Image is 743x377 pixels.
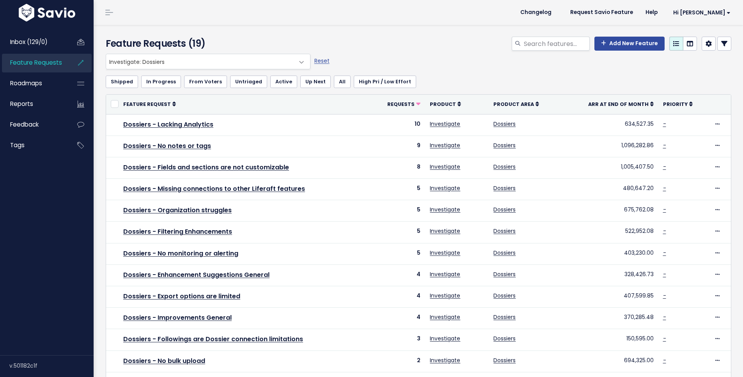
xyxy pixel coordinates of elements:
h4: Feature Requests (19) [106,37,307,51]
a: - [663,270,666,278]
td: 1,005,407.50 [560,157,658,178]
td: 634,527.35 [560,114,658,136]
a: Dossiers - Organization struggles [123,206,232,215]
a: Investigate [430,184,460,192]
a: Product [430,100,461,108]
td: 150,595.00 [560,329,658,351]
a: - [663,206,666,213]
span: Investigate: Dossiers [106,54,310,69]
a: Roadmaps [2,74,65,92]
td: 1,096,282.86 [560,136,658,157]
a: Dossiers - Enhancement Suggestions General [123,270,270,279]
td: 5 [370,179,425,200]
img: logo-white.9d6f32f41409.svg [17,4,77,21]
a: - [663,249,666,257]
a: Dossiers - No monitoring or alerting [123,249,238,258]
span: Hi [PERSON_NAME] [673,10,731,16]
a: - [663,120,666,128]
a: Dossiers [493,206,516,213]
span: Investigate: Dossiers [106,54,294,69]
a: Dossiers [493,313,516,321]
a: ARR at End of Month [588,100,654,108]
a: Up Next [300,76,331,88]
a: - [663,141,666,149]
a: Shipped [106,76,138,88]
span: Feature Requests [10,58,62,67]
a: Dossiers - Fields and sections are not customizable [123,163,289,172]
a: Feature Request [123,100,176,108]
span: Product Area [493,101,534,107]
a: Dossiers [493,141,516,149]
a: All [334,76,351,88]
td: 2 [370,351,425,372]
a: Help [639,7,664,18]
a: - [663,227,666,235]
a: Dossiers - No notes or tags [123,141,211,150]
td: 370,285.48 [560,308,658,329]
span: Requests [387,101,415,107]
a: Untriaged [230,76,267,88]
span: Priority [663,101,688,107]
a: - [663,292,666,299]
a: Active [270,76,297,88]
a: Hi [PERSON_NAME] [664,7,737,19]
a: Inbox (129/0) [2,33,65,51]
td: 407,599.85 [560,286,658,308]
span: Roadmaps [10,79,42,87]
a: Investigate [430,356,460,364]
a: - [663,313,666,321]
a: Feature Requests [2,54,65,72]
a: Investigate [430,227,460,235]
a: Dossiers - Improvements General [123,313,232,322]
span: Tags [10,141,25,149]
ul: Filter feature requests [106,76,731,88]
a: - [663,163,666,171]
span: Feedback [10,120,39,129]
td: 3 [370,329,425,351]
a: Requests [387,100,420,108]
a: Dossiers - Export options are limited [123,292,240,301]
input: Search features... [523,37,590,51]
span: Product [430,101,456,107]
a: Investigate [430,313,460,321]
span: Changelog [520,10,551,15]
a: Dossiers [493,356,516,364]
td: 10 [370,114,425,136]
div: v.501182c1f [9,356,94,376]
a: In Progress [141,76,181,88]
td: 4 [370,264,425,286]
a: Add New Feature [594,37,665,51]
a: Dossiers - Filtering Enhancements [123,227,232,236]
td: 5 [370,222,425,243]
a: Dossiers - Missing connections to other Liferaft features [123,184,305,193]
a: Investigate [430,120,460,128]
a: Dossiers [493,335,516,342]
a: Dossiers [493,292,516,299]
td: 5 [370,200,425,222]
a: Investigate [430,163,460,171]
a: Product Area [493,100,539,108]
a: Priority [663,100,693,108]
a: Investigate [430,292,460,299]
td: 675,762.08 [560,200,658,222]
td: 403,230.00 [560,243,658,264]
a: Reports [2,95,65,113]
a: Dossiers [493,270,516,278]
a: Investigate [430,206,460,213]
td: 522,952.08 [560,222,658,243]
a: Dossiers [493,163,516,171]
a: Tags [2,136,65,154]
span: ARR at End of Month [588,101,649,107]
a: - [663,184,666,192]
a: Dossiers [493,184,516,192]
a: Dossiers - No bulk upload [123,356,205,365]
a: From Voters [184,76,227,88]
td: 5 [370,243,425,264]
td: 4 [370,308,425,329]
td: 9 [370,136,425,157]
a: High Pri / Low Effort [354,76,416,88]
span: Reports [10,100,33,108]
a: Request Savio Feature [564,7,639,18]
td: 328,426.73 [560,264,658,286]
td: 8 [370,157,425,178]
